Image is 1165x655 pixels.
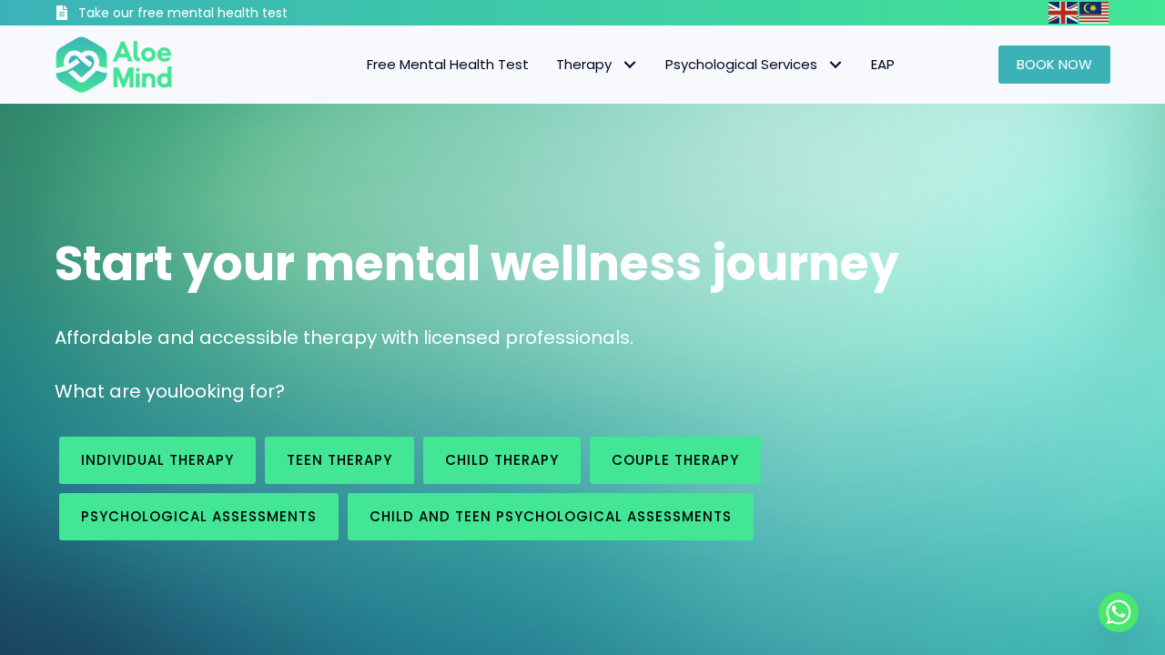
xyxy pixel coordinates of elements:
nav: Menu [197,45,908,84]
a: Couple therapy [590,437,761,484]
span: Couple therapy [612,450,739,469]
p: Affordable and accessible therapy with licensed professionals. [55,325,1110,351]
img: Aloe mind Logo [55,35,173,95]
h3: Take our free mental health test [78,5,385,23]
span: Psychological Services: submenu [822,52,848,78]
span: Teen Therapy [287,450,392,469]
a: Whatsapp [1099,592,1139,632]
span: Therapy: submenu [616,52,643,78]
a: Take our free mental health test [55,5,385,25]
a: TherapyTherapy: submenu [542,45,652,84]
span: What are you [55,378,178,404]
span: looking for? [178,378,285,404]
span: Therapy [556,55,638,74]
a: EAP [857,45,908,84]
a: English [1048,2,1079,23]
span: Psychological Services [665,55,844,74]
span: Free Mental Health Test [367,55,529,74]
span: Child Therapy [445,450,559,469]
span: Start your mental wellness journey [55,230,899,297]
img: en [1048,2,1078,24]
span: Book Now [1017,55,1092,74]
img: ms [1079,2,1109,24]
span: Child and Teen Psychological assessments [370,507,732,526]
a: Book Now [998,45,1110,84]
a: Free Mental Health Test [353,45,542,84]
a: Teen Therapy [265,437,414,484]
span: Psychological assessments [81,507,317,526]
a: Child and Teen Psychological assessments [348,493,754,540]
a: Child Therapy [423,437,581,484]
span: Individual therapy [81,450,234,469]
a: Individual therapy [59,437,256,484]
span: EAP [871,55,895,74]
a: Psychological assessments [59,493,339,540]
a: Malay [1079,2,1110,23]
a: Psychological ServicesPsychological Services: submenu [652,45,857,84]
